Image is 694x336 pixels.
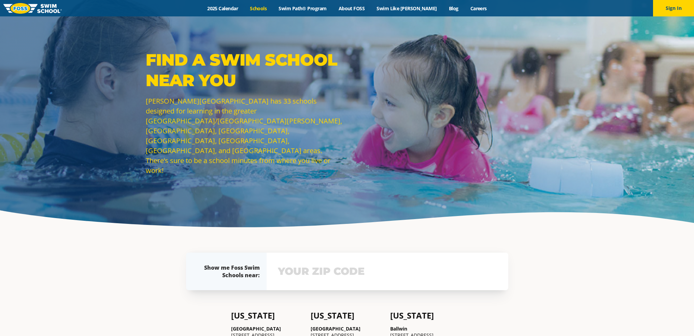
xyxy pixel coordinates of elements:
[231,325,281,332] a: [GEOGRAPHIC_DATA]
[464,5,493,12] a: Careers
[443,5,464,12] a: Blog
[311,325,360,332] a: [GEOGRAPHIC_DATA]
[244,5,273,12] a: Schools
[332,5,371,12] a: About FOSS
[311,311,383,320] h4: [US_STATE]
[273,5,332,12] a: Swim Path® Program
[371,5,443,12] a: Swim Like [PERSON_NAME]
[201,5,244,12] a: 2025 Calendar
[146,96,344,175] p: [PERSON_NAME][GEOGRAPHIC_DATA] has 33 schools designed for learning in the greater [GEOGRAPHIC_DA...
[231,311,304,320] h4: [US_STATE]
[390,325,407,332] a: Ballwin
[200,264,260,279] div: Show me Foss Swim Schools near:
[390,311,463,320] h4: [US_STATE]
[146,50,344,91] p: Find a Swim School Near You
[3,3,62,14] img: FOSS Swim School Logo
[276,261,499,281] input: YOUR ZIP CODE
